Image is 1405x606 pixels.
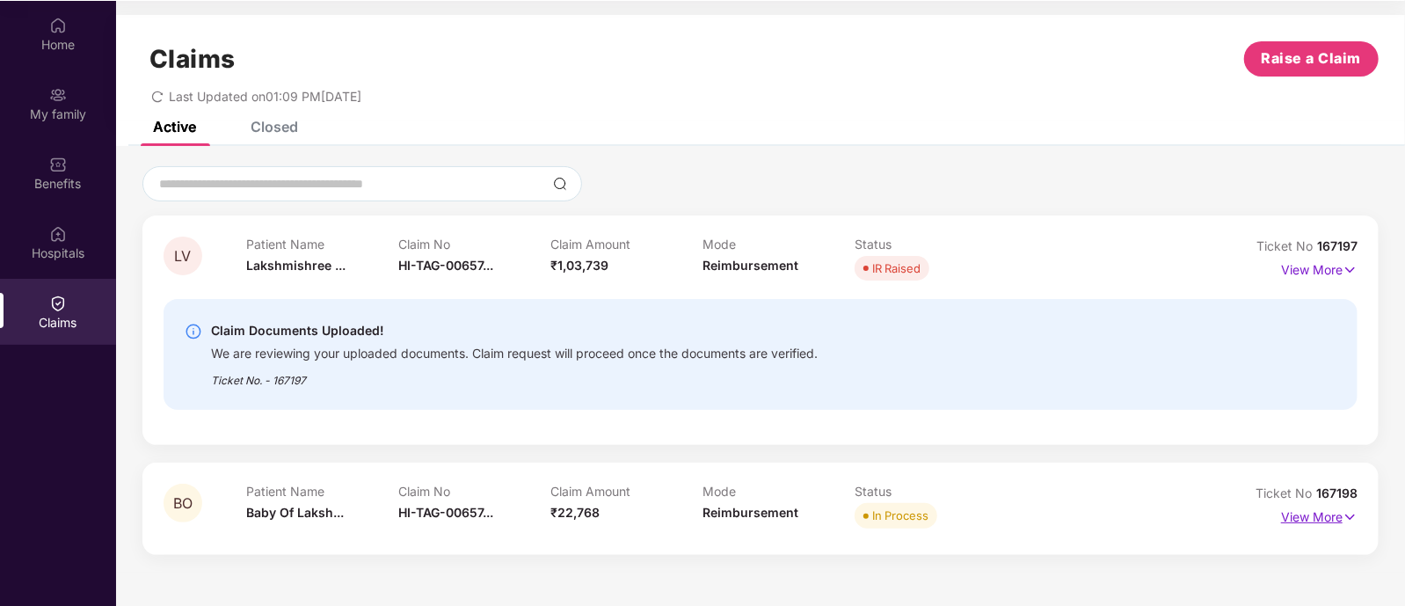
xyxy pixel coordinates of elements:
[49,86,67,104] img: svg+xml;base64,PHN2ZyB3aWR0aD0iMjAiIGhlaWdodD0iMjAiIHZpZXdCb3g9IjAgMCAyMCAyMCIgZmlsbD0ibm9uZSIgeG...
[550,237,702,252] p: Claim Amount
[702,237,855,252] p: Mode
[1244,41,1379,77] button: Raise a Claim
[398,484,550,499] p: Claim No
[151,89,164,104] span: redo
[550,484,702,499] p: Claim Amount
[872,259,921,277] div: IR Raised
[246,237,398,252] p: Patient Name
[211,341,818,361] div: We are reviewing your uploaded documents. Claim request will proceed once the documents are verif...
[246,505,344,520] span: Baby Of Laksh...
[211,361,818,389] div: Ticket No. - 167197
[550,258,608,273] span: ₹1,03,739
[1316,486,1358,500] span: 167198
[398,237,550,252] p: Claim No
[1343,507,1358,527] img: svg+xml;base64,PHN2ZyB4bWxucz0iaHR0cDovL3d3dy53My5vcmcvMjAwMC9zdmciIHdpZHRoPSIxNyIgaGVpZ2h0PSIxNy...
[550,505,600,520] span: ₹22,768
[49,295,67,312] img: svg+xml;base64,PHN2ZyBpZD0iQ2xhaW0iIHhtbG5zPSJodHRwOi8vd3d3LnczLm9yZy8yMDAwL3N2ZyIgd2lkdGg9IjIwIi...
[1256,238,1317,253] span: Ticket No
[49,17,67,34] img: svg+xml;base64,PHN2ZyBpZD0iSG9tZSIgeG1sbnM9Imh0dHA6Ly93d3cudzMub3JnLzIwMDAvc3ZnIiB3aWR0aD0iMjAiIG...
[175,249,192,264] span: LV
[553,177,567,191] img: svg+xml;base64,PHN2ZyBpZD0iU2VhcmNoLTMyeDMyIiB4bWxucz0iaHR0cDovL3d3dy53My5vcmcvMjAwMC9zdmciIHdpZH...
[1256,486,1316,500] span: Ticket No
[211,320,818,341] div: Claim Documents Uploaded!
[251,118,298,135] div: Closed
[702,258,798,273] span: Reimbursement
[1262,47,1362,69] span: Raise a Claim
[702,505,798,520] span: Reimbursement
[1317,238,1358,253] span: 167197
[1343,260,1358,280] img: svg+xml;base64,PHN2ZyB4bWxucz0iaHR0cDovL3d3dy53My5vcmcvMjAwMC9zdmciIHdpZHRoPSIxNyIgaGVpZ2h0PSIxNy...
[49,156,67,173] img: svg+xml;base64,PHN2ZyBpZD0iQmVuZWZpdHMiIHhtbG5zPSJodHRwOi8vd3d3LnczLm9yZy8yMDAwL3N2ZyIgd2lkdGg9Ij...
[153,118,196,135] div: Active
[1281,256,1358,280] p: View More
[185,323,202,340] img: svg+xml;base64,PHN2ZyBpZD0iSW5mby0yMHgyMCIgeG1sbnM9Imh0dHA6Ly93d3cudzMub3JnLzIwMDAvc3ZnIiB3aWR0aD...
[855,237,1007,252] p: Status
[855,484,1007,499] p: Status
[246,258,346,273] span: Lakshmishree ...
[872,507,928,524] div: In Process
[398,505,493,520] span: HI-TAG-00657...
[49,225,67,243] img: svg+xml;base64,PHN2ZyBpZD0iSG9zcGl0YWxzIiB4bWxucz0iaHR0cDovL3d3dy53My5vcmcvMjAwMC9zdmciIHdpZHRoPS...
[398,258,493,273] span: HI-TAG-00657...
[246,484,398,499] p: Patient Name
[702,484,855,499] p: Mode
[173,496,193,511] span: BO
[149,44,236,74] h1: Claims
[1281,503,1358,527] p: View More
[169,89,361,104] span: Last Updated on 01:09 PM[DATE]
